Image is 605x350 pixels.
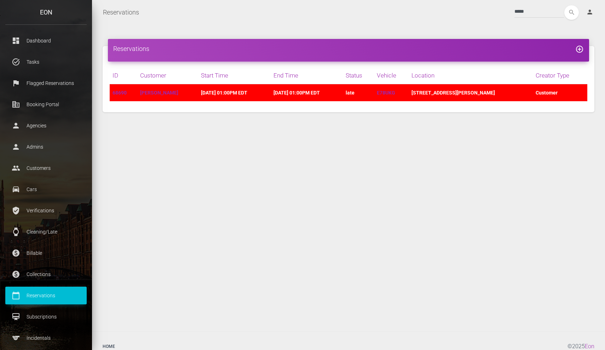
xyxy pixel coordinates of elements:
[343,67,374,84] th: Status
[11,35,81,46] p: Dashboard
[5,53,87,71] a: task_alt Tasks
[409,67,532,84] th: Location
[374,67,409,84] th: Vehicle
[5,96,87,113] a: corporate_fare Booking Portal
[5,265,87,283] a: paid Collections
[11,163,81,173] p: Customers
[11,184,81,195] p: Cars
[11,57,81,67] p: Tasks
[5,138,87,156] a: person Admins
[11,248,81,258] p: Billable
[11,290,81,301] p: Reservations
[11,311,81,322] p: Subscriptions
[5,180,87,198] a: drive_eta Cars
[5,223,87,241] a: watch Cleaning/Late
[585,343,594,350] a: Eon
[343,84,374,102] td: late
[409,84,532,102] td: [STREET_ADDRESS][PERSON_NAME]
[5,287,87,304] a: calendar_today Reservations
[5,117,87,134] a: person Agencies
[11,142,81,152] p: Admins
[5,74,87,92] a: flag Flagged Reservations
[113,90,127,96] a: 68690
[103,4,139,21] a: Reservations
[575,45,584,52] a: add_circle_outline
[11,333,81,343] p: Incidentals
[11,78,81,88] p: Flagged Reservations
[533,84,587,102] td: Customer
[113,44,584,53] h4: Reservations
[198,84,270,102] td: [DATE] 01:00PM EDT
[5,159,87,177] a: people Customers
[11,269,81,280] p: Collections
[137,67,198,84] th: Customer
[11,226,81,237] p: Cleaning/Late
[5,244,87,262] a: paid Billable
[377,90,395,96] a: E78UKG
[586,8,593,16] i: person
[140,90,178,96] a: [PERSON_NAME]
[575,45,584,53] i: add_circle_outline
[11,99,81,110] p: Booking Portal
[271,67,343,84] th: End Time
[564,5,579,20] button: search
[533,67,587,84] th: Creator Type
[5,202,87,219] a: verified_user Verifications
[11,205,81,216] p: Verifications
[5,308,87,326] a: card_membership Subscriptions
[11,120,81,131] p: Agencies
[581,5,600,19] a: person
[271,84,343,102] td: [DATE] 01:00PM EDT
[5,32,87,50] a: dashboard Dashboard
[110,67,137,84] th: ID
[5,329,87,347] a: sports Incidentals
[198,67,270,84] th: Start Time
